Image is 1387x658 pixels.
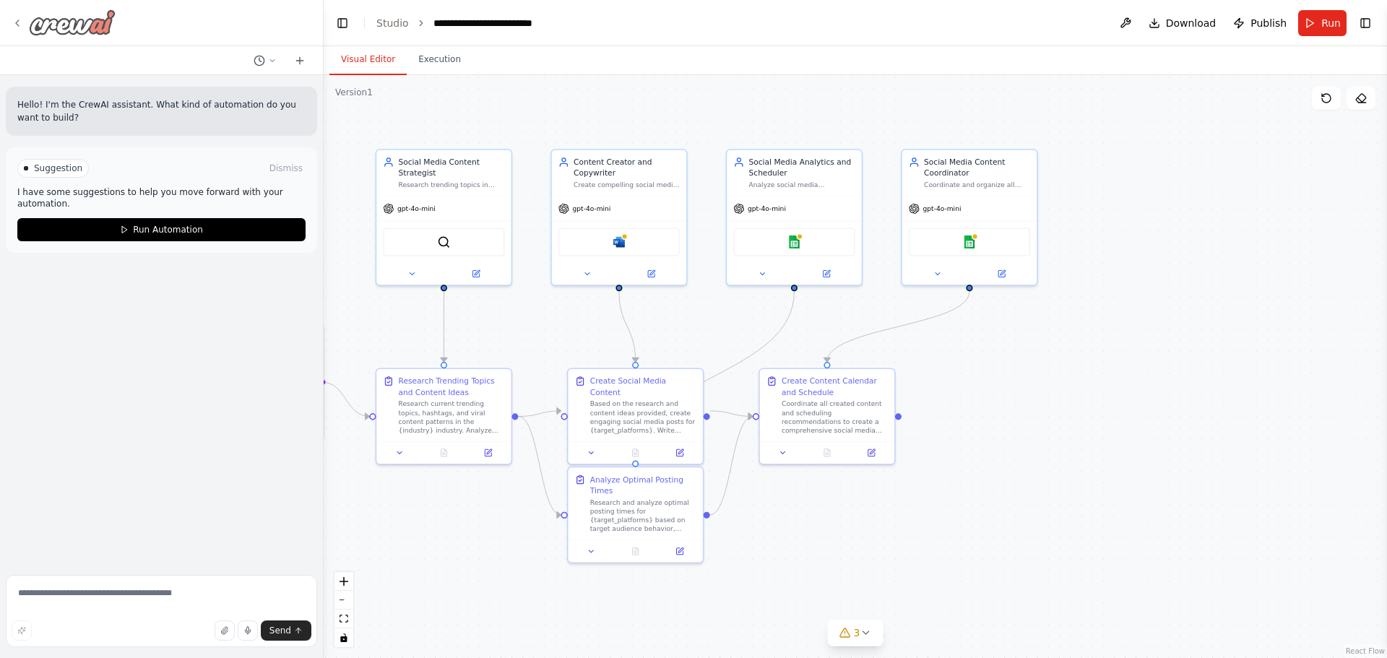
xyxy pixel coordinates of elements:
[726,149,863,285] div: Social Media Analytics and SchedulerAnalyze social media performance data, track engagement metri...
[1355,13,1375,33] button: Show right sidebar
[620,267,682,280] button: Open in side panel
[17,186,306,209] p: I have some suggestions to help you move forward with your automation.
[470,446,507,459] button: Open in side panel
[574,181,680,189] div: Create compelling social media content based on provided content ideas, write engaging captions, ...
[445,267,507,280] button: Open in side panel
[749,181,855,189] div: Analyze social media performance data, track engagement metrics, identify optimal posting times f...
[613,446,659,459] button: No output available
[970,267,1032,280] button: Open in side panel
[782,376,888,397] div: Create Content Calendar and Schedule
[334,572,353,591] button: zoom in
[399,399,505,435] div: Research current trending topics, hashtags, and viral content patterns in the {industry} industry...
[1143,10,1222,36] button: Download
[748,204,786,213] span: gpt-4o-mini
[821,291,975,362] g: Edge from 34c193f4-0991-4acb-98e1-70da6b9759e7 to c2a79e85-6bc1-46a1-aafa-02add55b7401
[420,446,467,459] button: No output available
[924,157,1030,178] div: Social Media Content Coordinator
[613,235,626,248] img: Microsoft word
[574,157,680,178] div: Content Creator and Copywriter
[334,591,353,610] button: zoom out
[376,17,409,29] a: Studio
[550,149,687,285] div: Content Creator and CopywriterCreate compelling social media content based on provided content id...
[34,163,82,174] span: Suggestion
[519,405,561,422] g: Edge from 06a0da5f-82e1-45cd-98c5-b0cdca55c4cd to 3712eb6c-41d8-4869-aa5d-0a62c12462b2
[759,368,895,464] div: Create Content Calendar and ScheduleCoordinate all created content and scheduling recommendations...
[901,149,1037,285] div: Social Media Content CoordinatorCoordinate and organize all social media content, create comprehe...
[334,572,353,647] div: React Flow controls
[590,474,696,495] div: Analyze Optimal Posting Times
[710,405,753,422] g: Edge from 3712eb6c-41d8-4869-aa5d-0a62c12462b2 to c2a79e85-6bc1-46a1-aafa-02add55b7401
[215,620,235,641] button: Upload files
[397,204,436,213] span: gpt-4o-mini
[248,52,282,69] button: Switch to previous chat
[924,181,1030,189] div: Coordinate and organize all social media content, create comprehensive content calendars, manage ...
[852,446,890,459] button: Open in side panel
[399,157,505,178] div: Social Media Content Strategist
[329,45,407,75] button: Visual Editor
[407,45,472,75] button: Execution
[376,16,571,30] nav: breadcrumb
[613,545,659,558] button: No output available
[376,149,512,285] div: Social Media Content StrategistResearch trending topics in {industry}, analyze competitor content...
[1166,16,1217,30] span: Download
[787,235,800,248] img: Google sheets
[567,368,704,464] div: Create Social Media ContentBased on the research and content ideas provided, create engaging soci...
[710,411,753,521] g: Edge from 7004271f-23d3-49a2-be23-887ce1f1bb6f to c2a79e85-6bc1-46a1-aafa-02add55b7401
[261,620,311,641] button: Send
[1298,10,1347,36] button: Run
[133,224,203,235] span: Run Automation
[519,411,561,521] g: Edge from 06a0da5f-82e1-45cd-98c5-b0cdca55c4cd to 7004271f-23d3-49a2-be23-887ce1f1bb6f
[438,291,449,362] g: Edge from b420f6e2-a51e-4b7b-99da-f35b52a579ea to 06a0da5f-82e1-45cd-98c5-b0cdca55c4cd
[661,545,699,558] button: Open in side panel
[1321,16,1341,30] span: Run
[828,620,883,646] button: 3
[573,204,611,213] span: gpt-4o-mini
[17,98,306,124] p: Hello! I'm the CrewAI assistant. What kind of automation do you want to build?
[288,52,311,69] button: Start a new chat
[334,628,353,647] button: toggle interactivity
[963,235,976,248] img: Google sheets
[795,267,857,280] button: Open in side panel
[567,467,704,563] div: Analyze Optimal Posting TimesResearch and analyze optimal posting times for {target_platforms} ba...
[1250,16,1287,30] span: Publish
[399,376,505,397] div: Research Trending Topics and Content Ideas
[29,9,116,35] img: Logo
[437,235,450,248] img: SerperDevTool
[376,368,512,464] div: Research Trending Topics and Content IdeasResearch current trending topics, hashtags, and viral c...
[590,399,696,435] div: Based on the research and content ideas provided, create engaging social media posts for {target_...
[661,446,699,459] button: Open in side panel
[630,291,800,460] g: Edge from 809d0559-a816-42c7-80c0-304ec962a54f to 7004271f-23d3-49a2-be23-887ce1f1bb6f
[334,610,353,628] button: fit view
[590,376,696,397] div: Create Social Media Content
[854,625,860,640] span: 3
[322,377,369,423] g: Edge from triggers to 06a0da5f-82e1-45cd-98c5-b0cdca55c4cd
[335,87,373,98] div: Version 1
[238,620,258,641] button: Click to speak your automation idea
[12,620,32,641] button: Improve this prompt
[267,161,306,176] button: Dismiss
[590,498,696,534] div: Research and analyze optimal posting times for {target_platforms} based on target audience behavi...
[399,181,505,189] div: Research trending topics in {industry}, analyze competitor content strategies, and generate creat...
[17,218,306,241] button: Run Automation
[1346,647,1385,655] a: React Flow attribution
[804,446,850,459] button: No output available
[923,204,962,213] span: gpt-4o-mini
[782,399,888,435] div: Coordinate all created content and scheduling recommendations to create a comprehensive social me...
[749,157,855,178] div: Social Media Analytics and Scheduler
[332,13,353,33] button: Hide left sidebar
[613,291,641,362] g: Edge from 14e17554-5c55-41af-98b2-5886f2de77f2 to 3712eb6c-41d8-4869-aa5d-0a62c12462b2
[1227,10,1292,36] button: Publish
[269,625,291,636] span: Send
